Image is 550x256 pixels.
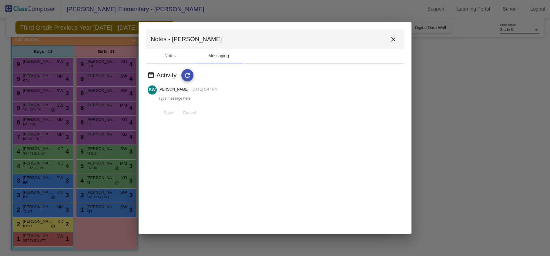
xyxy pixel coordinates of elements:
h3: Activity [156,71,181,79]
div: Messaging [208,53,229,59]
mat-icon: wysiwyg [147,71,155,79]
mat-icon: close [390,36,397,43]
mat-chip-avatar: SW [148,85,157,95]
span: [DATE] 5:47 PM [192,87,218,91]
span: Notes - [PERSON_NAME] [151,34,222,44]
span: Cancel [183,110,196,115]
div: Notes [165,53,176,59]
p: [PERSON_NAME] [159,87,189,92]
mat-icon: refresh [184,72,191,79]
span: Save [163,110,173,115]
